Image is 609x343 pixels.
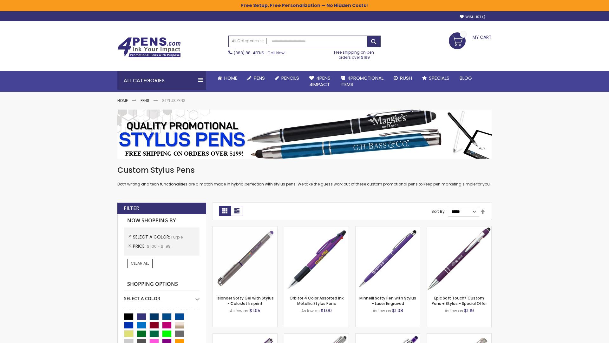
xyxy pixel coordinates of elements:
[213,333,277,339] a: Avendale Velvet Touch Stylus Gel Pen-Purple
[254,75,265,81] span: Pens
[464,307,474,314] span: $1.19
[133,234,171,240] span: Select A Color
[429,75,449,81] span: Specials
[213,226,277,291] img: Islander Softy Gel with Stylus - ColorJet Imprint-Purple
[117,110,492,159] img: Stylus Pens
[301,308,320,313] span: As low as
[229,36,267,46] a: All Categories
[328,47,381,60] div: Free shipping on pen orders over $199
[133,243,147,249] span: Price
[219,206,231,216] strong: Grid
[162,98,186,103] strong: Stylus Pens
[460,15,485,19] a: Wishlist
[455,71,477,85] a: Blog
[400,75,412,81] span: Rush
[249,307,260,314] span: $1.05
[232,38,264,44] span: All Categories
[124,214,200,227] strong: Now Shopping by
[171,234,183,240] span: Purple
[431,209,445,214] label: Sort By
[336,71,389,92] a: 4PROMOTIONALITEMS
[284,226,349,291] img: Orbitor 4 Color Assorted Ink Metallic Stylus Pens-Purple
[309,75,331,88] span: 4Pens 4impact
[460,75,472,81] span: Blog
[131,260,149,266] span: Clear All
[230,308,248,313] span: As low as
[290,295,344,306] a: Orbitor 4 Color Assorted Ink Metallic Stylus Pens
[427,226,491,291] img: 4P-MS8B-Purple
[213,226,277,232] a: Islander Softy Gel with Stylus - ColorJet Imprint-Purple
[224,75,237,81] span: Home
[417,71,455,85] a: Specials
[341,75,383,88] span: 4PROMOTIONAL ITEMS
[304,71,336,92] a: 4Pens4impact
[234,50,285,56] span: - Call Now!
[127,259,153,268] a: Clear All
[321,307,332,314] span: $1.00
[270,71,304,85] a: Pencils
[117,98,128,103] a: Home
[213,71,242,85] a: Home
[432,295,487,306] a: Epic Soft Touch® Custom Pens + Stylus - Special Offer
[356,333,420,339] a: Phoenix Softy with Stylus Pen - Laser-Purple
[427,226,491,232] a: 4P-MS8B-Purple
[284,333,349,339] a: Tres-Chic with Stylus Metal Pen - Standard Laser-Purple
[217,295,274,306] a: Islander Softy Gel with Stylus - ColorJet Imprint
[281,75,299,81] span: Pencils
[117,71,206,90] div: All Categories
[356,226,420,232] a: Minnelli Softy Pen with Stylus - Laser Engraved-Purple
[124,205,139,212] strong: Filter
[392,307,403,314] span: $1.08
[117,165,492,187] div: Both writing and tech functionalities are a match made in hybrid perfection with stylus pens. We ...
[284,226,349,232] a: Orbitor 4 Color Assorted Ink Metallic Stylus Pens-Purple
[389,71,417,85] a: Rush
[445,308,463,313] span: As low as
[427,333,491,339] a: Tres-Chic Touch Pen - Standard Laser-Purple
[373,308,391,313] span: As low as
[242,71,270,85] a: Pens
[117,37,181,57] img: 4Pens Custom Pens and Promotional Products
[141,98,149,103] a: Pens
[117,165,492,175] h1: Custom Stylus Pens
[124,278,200,291] strong: Shopping Options
[359,295,416,306] a: Minnelli Softy Pen with Stylus - Laser Engraved
[147,244,171,249] span: $1.00 - $1.99
[356,226,420,291] img: Minnelli Softy Pen with Stylus - Laser Engraved-Purple
[234,50,264,56] a: (888) 88-4PENS
[124,291,200,302] div: Select A Color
